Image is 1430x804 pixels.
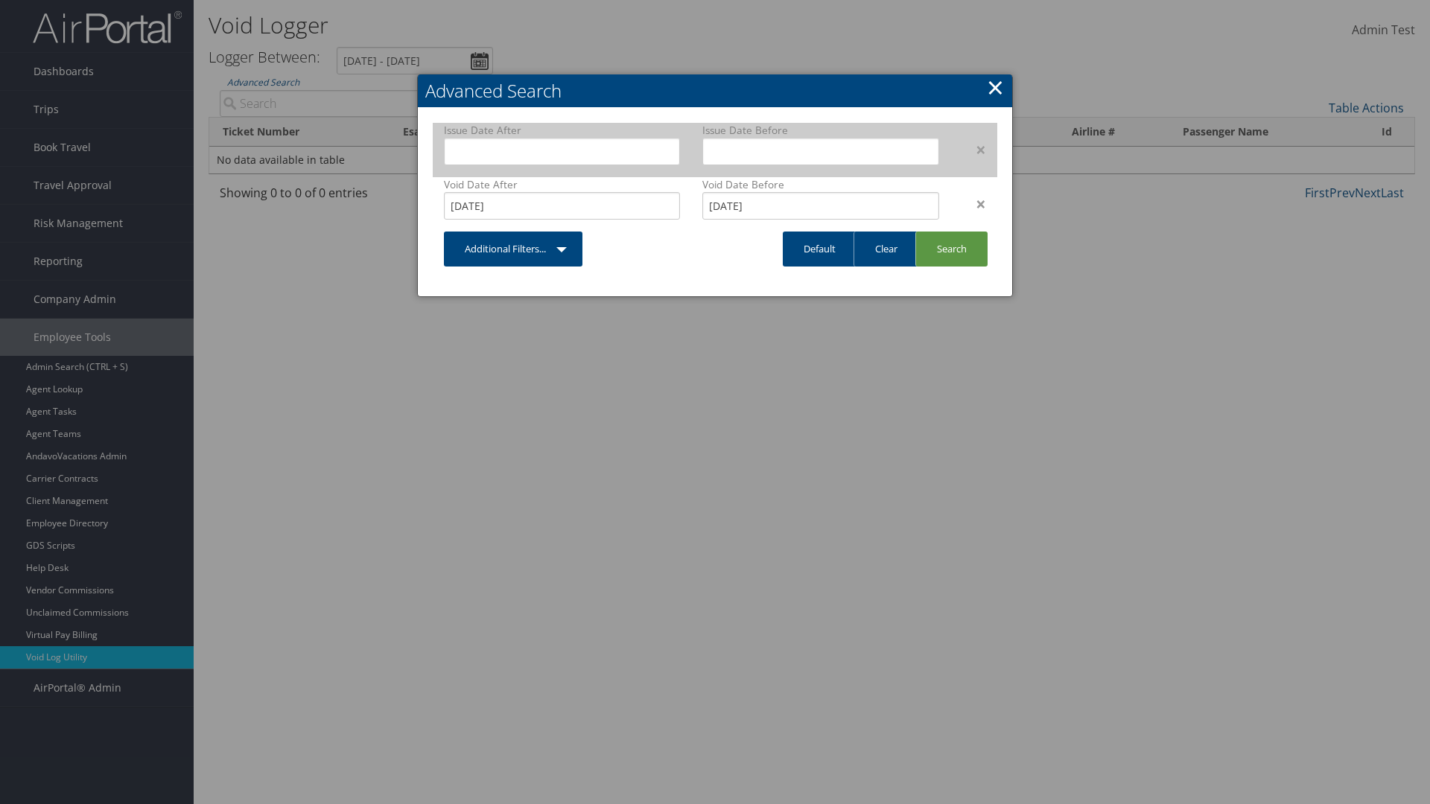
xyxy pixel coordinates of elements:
[950,141,997,159] div: ×
[783,232,857,267] a: Default
[444,232,582,267] a: Additional Filters...
[444,123,680,138] label: Issue Date After
[950,195,997,213] div: ×
[418,74,1012,107] h2: Advanced Search
[854,232,918,267] a: Clear
[444,177,680,192] label: Void Date After
[702,123,938,138] label: Issue Date Before
[987,72,1004,102] a: Close
[702,177,938,192] label: Void Date Before
[915,232,988,267] a: Search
